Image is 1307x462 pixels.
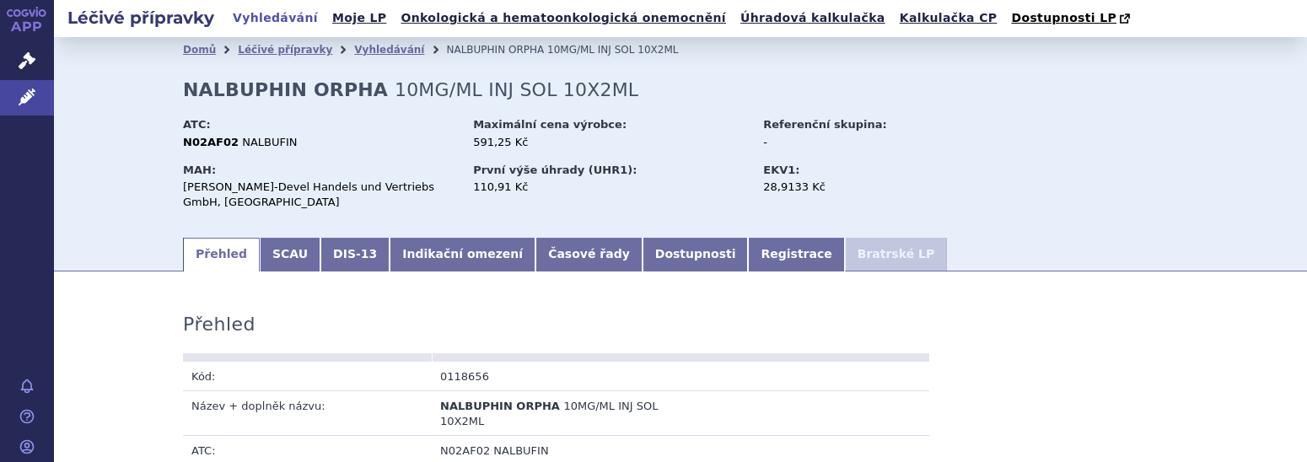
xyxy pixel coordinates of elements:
[260,238,320,271] a: SCAU
[748,238,844,271] a: Registrace
[183,391,432,436] td: Název + doplněk názvu:
[643,238,749,271] a: Dostupnosti
[473,135,747,150] div: 591,25 Kč
[440,444,490,457] span: N02AF02
[547,44,678,56] span: 10MG/ML INJ SOL 10X2ML
[327,7,391,30] a: Moje LP
[763,164,799,176] strong: EKV1:
[183,44,216,56] a: Domů
[395,79,638,100] span: 10MG/ML INJ SOL 10X2ML
[320,238,390,271] a: DIS-13
[183,79,388,100] strong: NALBUPHIN ORPHA
[183,314,255,336] h3: Přehled
[242,136,297,148] span: NALBUFIN
[390,238,535,271] a: Indikační omezení
[432,362,680,391] td: 0118656
[183,238,260,271] a: Přehled
[440,400,560,412] span: NALBUPHIN ORPHA
[354,44,424,56] a: Vyhledávání
[763,180,953,195] div: 28,9133 Kč
[446,44,544,56] span: NALBUPHIN ORPHA
[228,7,323,30] a: Vyhledávání
[1011,11,1116,24] span: Dostupnosti LP
[473,164,637,176] strong: První výše úhrady (UHR1):
[1006,7,1138,30] a: Dostupnosti LP
[735,7,890,30] a: Úhradová kalkulačka
[895,7,1003,30] a: Kalkulačka CP
[473,180,747,195] div: 110,91 Kč
[183,362,432,391] td: Kód:
[493,444,548,457] span: NALBUFIN
[395,7,731,30] a: Onkologická a hematoonkologická onemocnění
[183,180,457,210] div: [PERSON_NAME]-Devel Handels und Vertriebs GmbH, [GEOGRAPHIC_DATA]
[473,118,627,131] strong: Maximální cena výrobce:
[535,238,643,271] a: Časové řady
[763,118,886,131] strong: Referenční skupina:
[238,44,332,56] a: Léčivé přípravky
[183,118,211,131] strong: ATC:
[54,6,228,30] h2: Léčivé přípravky
[183,164,216,176] strong: MAH:
[183,136,239,148] strong: N02AF02
[763,135,953,150] div: -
